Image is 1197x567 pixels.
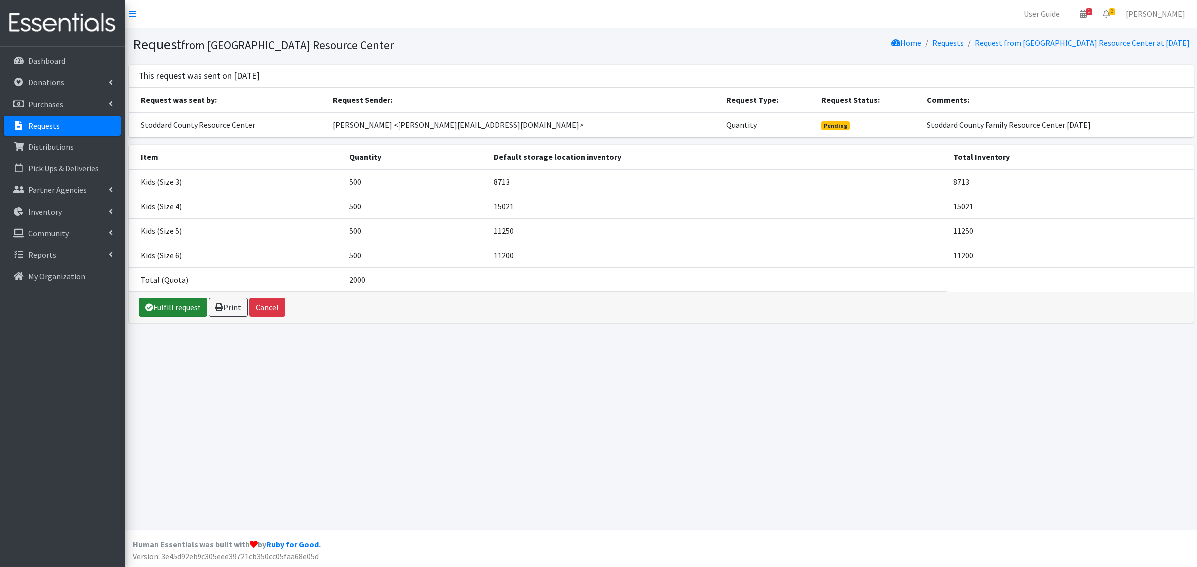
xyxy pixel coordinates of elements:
[488,169,947,194] td: 8713
[28,56,65,66] p: Dashboard
[4,72,121,92] a: Donations
[343,194,487,218] td: 500
[28,271,85,281] p: My Organization
[975,38,1190,48] a: Request from [GEOGRAPHIC_DATA] Resource Center at [DATE]
[129,267,344,291] td: Total (Quota)
[28,163,99,173] p: Pick Ups & Deliveries
[1095,4,1118,24] a: 2
[129,218,344,243] td: Kids (Size 5)
[28,142,74,152] p: Distributions
[327,112,720,137] td: [PERSON_NAME] <[PERSON_NAME][EMAIL_ADDRESS][DOMAIN_NAME]>
[488,145,947,169] th: Default storage location inventory
[815,88,921,112] th: Request Status:
[891,38,921,48] a: Home
[133,551,319,561] span: Version: 3e45d92eb9c305eee39721cb350cc05faa68e05d
[343,145,487,169] th: Quantity
[28,185,87,195] p: Partner Agencies
[947,169,1193,194] td: 8713
[1016,4,1068,24] a: User Guide
[28,77,64,87] p: Donations
[720,112,816,137] td: Quantity
[921,88,1193,112] th: Comments:
[4,51,121,71] a: Dashboard
[129,194,344,218] td: Kids (Size 4)
[4,223,121,243] a: Community
[488,218,947,243] td: 11250
[947,218,1193,243] td: 11250
[343,169,487,194] td: 500
[249,298,285,317] button: Cancel
[4,180,121,200] a: Partner Agencies
[343,267,487,291] td: 2000
[921,112,1193,137] td: Stoddard County Family Resource Center [DATE]
[4,116,121,136] a: Requests
[821,121,850,130] span: Pending
[488,243,947,267] td: 11200
[139,298,207,317] a: Fulfill request
[28,99,63,109] p: Purchases
[129,112,327,137] td: Stoddard County Resource Center
[28,207,62,217] p: Inventory
[4,202,121,222] a: Inventory
[343,243,487,267] td: 500
[4,94,121,114] a: Purchases
[720,88,816,112] th: Request Type:
[28,121,60,131] p: Requests
[947,243,1193,267] td: 11200
[209,298,248,317] a: Print
[129,88,327,112] th: Request was sent by:
[4,137,121,157] a: Distributions
[947,145,1193,169] th: Total Inventory
[28,228,69,238] p: Community
[4,6,121,40] img: HumanEssentials
[947,194,1193,218] td: 15021
[1072,4,1095,24] a: 1
[133,36,657,53] h1: Request
[1086,8,1092,15] span: 1
[1109,8,1115,15] span: 2
[133,539,321,549] strong: Human Essentials was built with by .
[932,38,964,48] a: Requests
[129,243,344,267] td: Kids (Size 6)
[129,169,344,194] td: Kids (Size 3)
[4,158,121,178] a: Pick Ups & Deliveries
[139,71,260,81] h3: This request was sent on [DATE]
[488,194,947,218] td: 15021
[266,539,319,549] a: Ruby for Good
[1118,4,1193,24] a: [PERSON_NAME]
[343,218,487,243] td: 500
[28,250,56,260] p: Reports
[129,145,344,169] th: Item
[181,38,394,52] small: from [GEOGRAPHIC_DATA] Resource Center
[4,245,121,265] a: Reports
[327,88,720,112] th: Request Sender:
[4,266,121,286] a: My Organization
